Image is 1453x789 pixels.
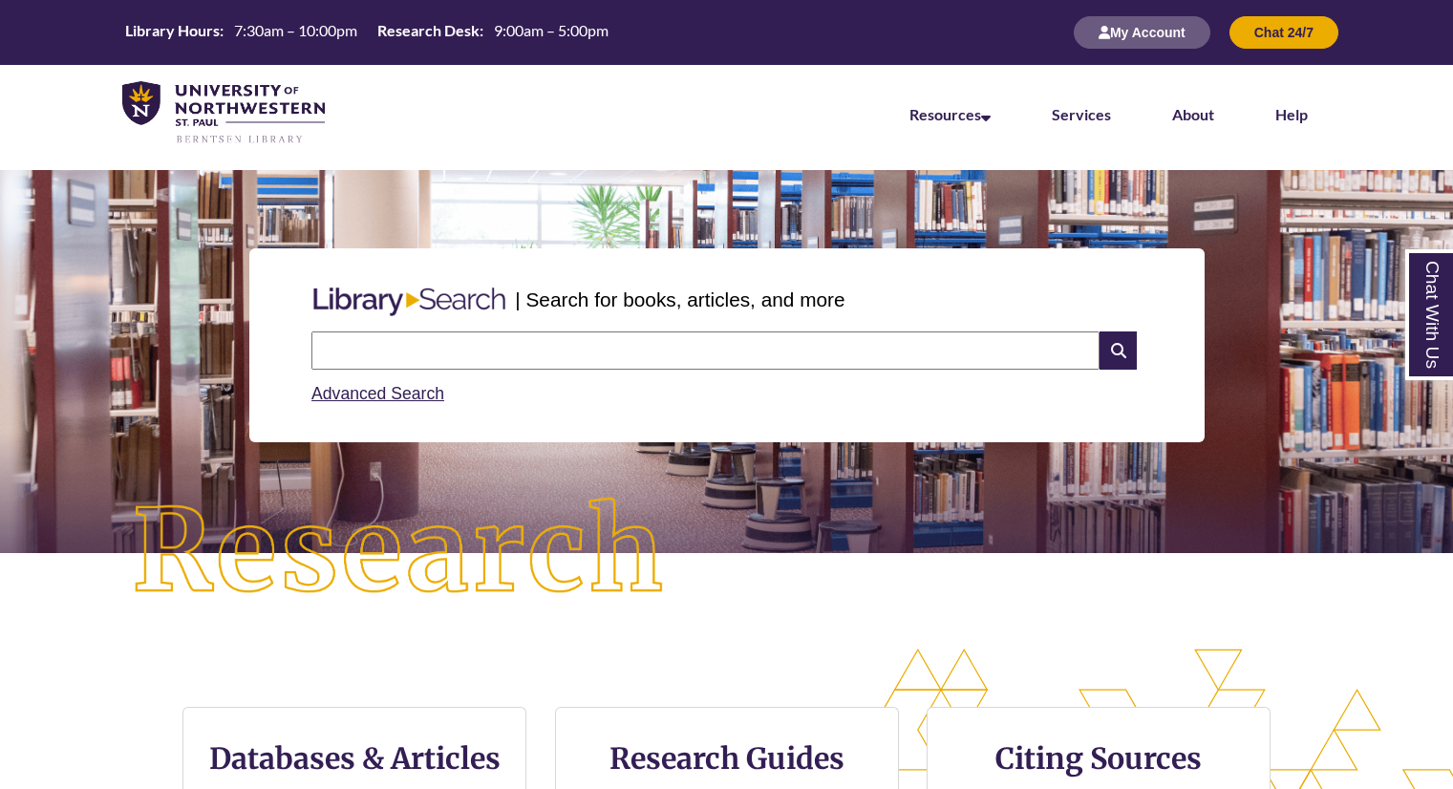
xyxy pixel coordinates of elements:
table: Hours Today [118,20,616,44]
p: | Search for books, articles, and more [515,285,844,314]
img: Libary Search [304,280,515,324]
a: My Account [1074,24,1210,40]
img: Research [73,438,726,666]
button: My Account [1074,16,1210,49]
img: UNWSP Library Logo [122,81,325,145]
a: Services [1052,105,1111,123]
a: Advanced Search [311,384,444,403]
a: Help [1275,105,1308,123]
span: 9:00am – 5:00pm [494,21,609,39]
span: 7:30am – 10:00pm [234,21,357,39]
a: About [1172,105,1214,123]
h3: Citing Sources [982,740,1215,777]
h3: Research Guides [571,740,883,777]
th: Library Hours: [118,20,226,41]
a: Chat 24/7 [1229,24,1338,40]
button: Chat 24/7 [1229,16,1338,49]
a: Resources [909,105,991,123]
a: Hours Today [118,20,616,46]
i: Search [1100,331,1136,370]
th: Research Desk: [370,20,486,41]
h3: Databases & Articles [199,740,510,777]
